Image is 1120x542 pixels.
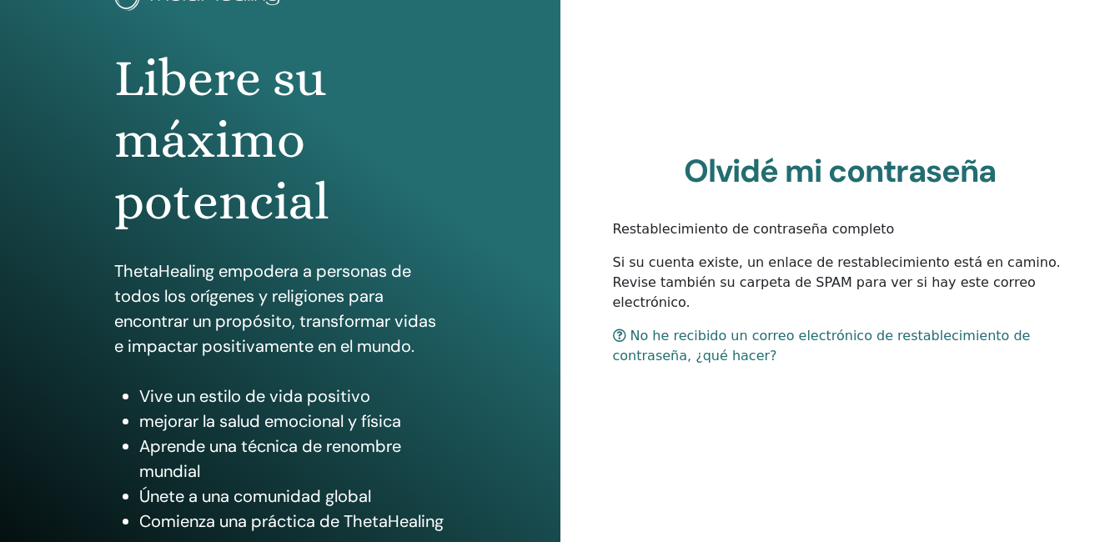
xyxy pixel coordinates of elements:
[139,484,446,509] li: Únete a una comunidad global
[613,328,1031,364] a: No he recibido un correo electrónico de restablecimiento de contraseña, ¿qué hacer?
[114,258,446,359] p: ThetaHealing empodera a personas de todos los orígenes y religiones para encontrar un propósito, ...
[114,48,446,233] h1: Libere su máximo potencial
[613,219,1068,239] p: Restablecimiento de contraseña completo
[139,509,446,534] li: Comienza una práctica de ThetaHealing
[613,253,1068,313] p: Si su cuenta existe, un enlace de restablecimiento está en camino. Revise también su carpeta de S...
[139,384,446,409] li: Vive un estilo de vida positivo
[613,153,1068,191] h2: Olvidé mi contraseña
[139,409,446,434] li: mejorar la salud emocional y física
[139,434,446,484] li: Aprende una técnica de renombre mundial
